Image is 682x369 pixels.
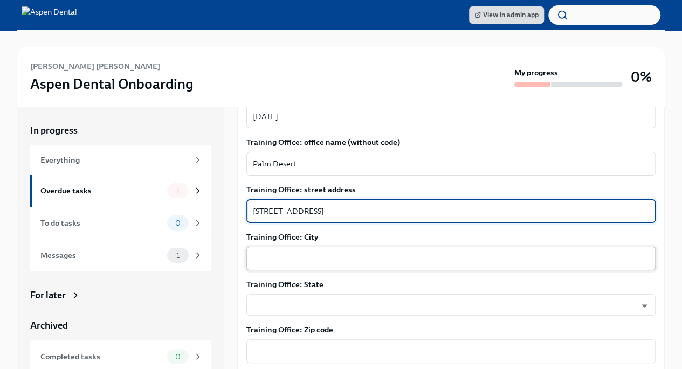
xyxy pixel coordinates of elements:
span: View in admin app [474,10,539,20]
label: Training Office: office name (without code) [246,137,656,148]
a: View in admin app [469,6,544,24]
label: Training Office: Zip code [246,324,656,335]
div: Messages [40,249,163,261]
textarea: [STREET_ADDRESS] [253,205,649,218]
span: 1 [170,252,186,260]
textarea: [DATE] [253,110,649,123]
a: To do tasks0 [30,207,211,239]
h3: Aspen Dental Onboarding [30,74,194,94]
a: Messages1 [30,239,211,271]
span: 0 [169,353,187,361]
div: For later [30,289,66,302]
h6: [PERSON_NAME] [PERSON_NAME] [30,60,160,72]
label: Training Office: City [246,232,656,242]
div: Completed tasks [40,351,163,363]
h3: 0% [631,67,652,87]
a: Archived [30,319,211,332]
label: Training Office: street address [246,184,656,195]
strong: My progress [514,67,558,78]
span: 1 [170,187,186,195]
img: Aspen Dental [22,6,77,24]
a: For later [30,289,211,302]
div: Everything [40,154,189,166]
div: Overdue tasks [40,185,163,197]
label: Training Office: State [246,279,656,290]
div: ​ [246,294,656,316]
textarea: Palm Desert [253,157,649,170]
a: Everything [30,145,211,175]
a: Overdue tasks1 [30,175,211,207]
span: 0 [169,219,187,227]
a: In progress [30,124,211,137]
div: To do tasks [40,217,163,229]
